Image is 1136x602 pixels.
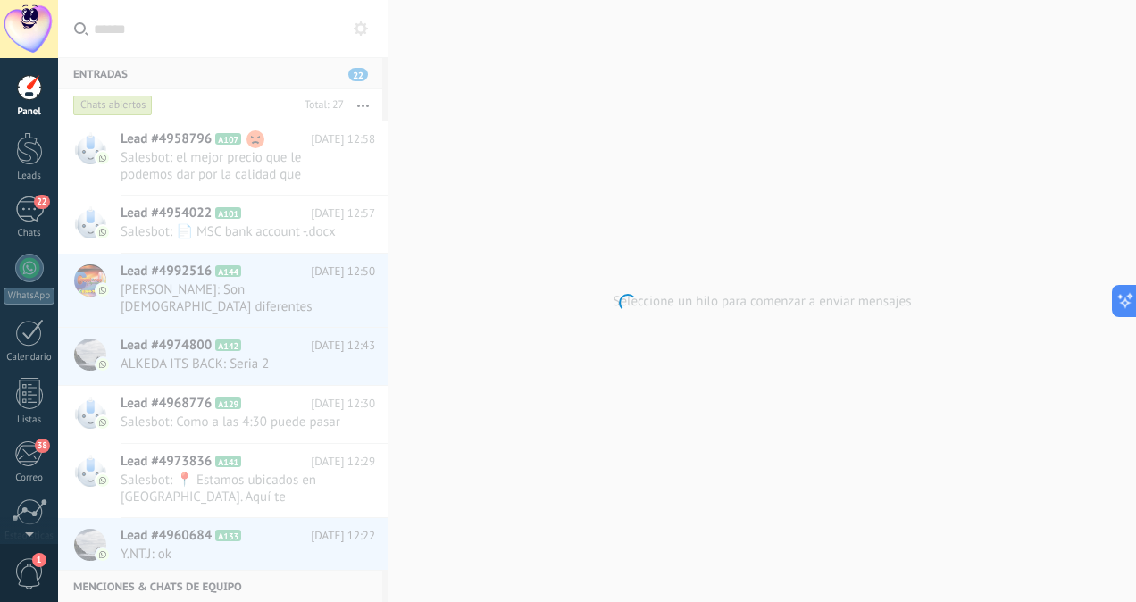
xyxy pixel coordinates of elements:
[4,352,55,364] div: Calendario
[4,228,55,239] div: Chats
[35,439,50,453] span: 38
[4,414,55,426] div: Listas
[32,553,46,567] span: 1
[4,171,55,182] div: Leads
[34,195,49,209] span: 22
[4,288,54,305] div: WhatsApp
[4,472,55,484] div: Correo
[4,106,55,118] div: Panel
